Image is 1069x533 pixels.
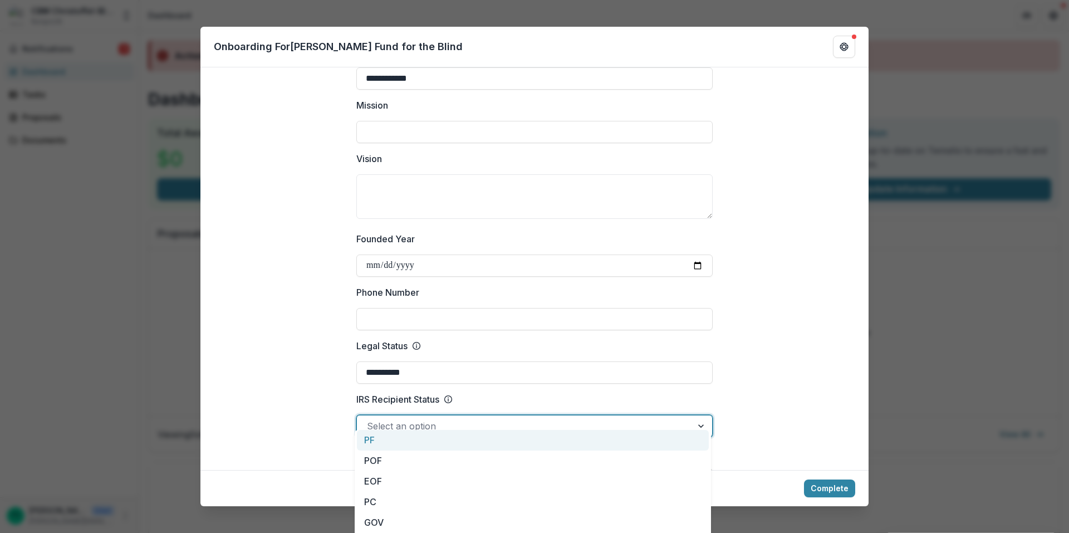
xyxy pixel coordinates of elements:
p: Phone Number [356,286,419,299]
div: PF [357,430,709,451]
p: Vision [356,152,382,165]
p: Legal Status [356,339,408,353]
p: IRS Recipient Status [356,393,439,406]
button: Get Help [833,36,855,58]
p: Mission [356,99,388,112]
button: Complete [804,480,855,497]
div: POF [357,451,709,471]
div: EOF [357,471,709,492]
div: GOV [357,512,709,533]
p: Onboarding For [PERSON_NAME] Fund for the Blind [214,39,463,54]
div: PC [357,492,709,512]
p: Founded Year [356,232,415,246]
